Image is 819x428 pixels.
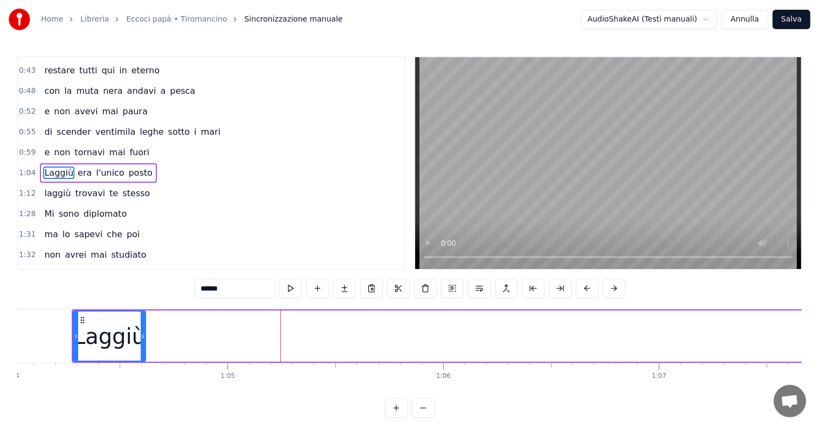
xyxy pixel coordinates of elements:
span: 0:43 [19,65,36,76]
span: trovavi [74,187,106,199]
span: l'unico [95,167,125,179]
span: i [193,126,197,138]
span: andavi [126,85,157,97]
nav: breadcrumb [41,14,342,25]
span: scender [56,126,92,138]
span: Sincronizzazione manuale [244,14,342,25]
span: stesso [121,187,151,199]
a: Home [41,14,63,25]
span: a [159,85,167,97]
span: la [63,85,73,97]
span: fuori [128,146,150,158]
span: che [106,228,123,240]
span: 0:48 [19,86,36,96]
div: 1:04 [5,372,19,381]
span: studiato [110,248,147,261]
span: non [53,146,71,158]
span: sono [58,208,80,220]
span: di [43,126,53,138]
button: Salva [773,10,810,29]
span: con [43,85,61,97]
span: qui [100,64,116,77]
span: Mi [43,208,55,220]
button: Annulla [721,10,768,29]
span: in [118,64,128,77]
span: Laggiù [43,167,74,179]
span: 1:12 [19,188,36,199]
div: Laggiù [73,320,146,353]
span: restare [43,64,76,77]
span: 1:28 [19,209,36,219]
span: 0:52 [19,106,36,117]
span: 0:59 [19,147,36,158]
span: e [43,105,51,118]
span: leghe [139,126,164,138]
span: nera [102,85,123,97]
span: muta [75,85,100,97]
span: diplomato [82,208,128,220]
span: mari [200,126,222,138]
span: eterno [130,64,161,77]
a: Aprire la chat [774,385,806,417]
span: paura [121,105,148,118]
span: 1:32 [19,250,36,260]
span: ventimila [94,126,136,138]
span: tutti [78,64,98,77]
span: sapevi [73,228,104,240]
span: avevi [73,105,99,118]
div: 1:07 [652,372,666,381]
img: youka [9,9,30,30]
span: ma [43,228,59,240]
span: pesca [169,85,196,97]
span: tornavi [73,146,106,158]
a: Libreria [80,14,109,25]
span: mai [101,105,119,118]
span: lo [61,228,71,240]
span: mai [90,248,108,261]
div: 1:05 [221,372,235,381]
span: sotto [167,126,191,138]
span: te [108,187,119,199]
span: 1:04 [19,168,36,178]
span: non [43,248,61,261]
span: avrei [64,248,88,261]
div: 1:06 [436,372,451,381]
span: laggiù [43,187,72,199]
a: Eccoci papà • Tiromancino [126,14,227,25]
span: poi [126,228,141,240]
span: e [43,146,51,158]
span: era [77,167,93,179]
span: 1:31 [19,229,36,240]
span: 0:55 [19,127,36,137]
span: posto [127,167,153,179]
span: mai [108,146,127,158]
span: non [53,105,71,118]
